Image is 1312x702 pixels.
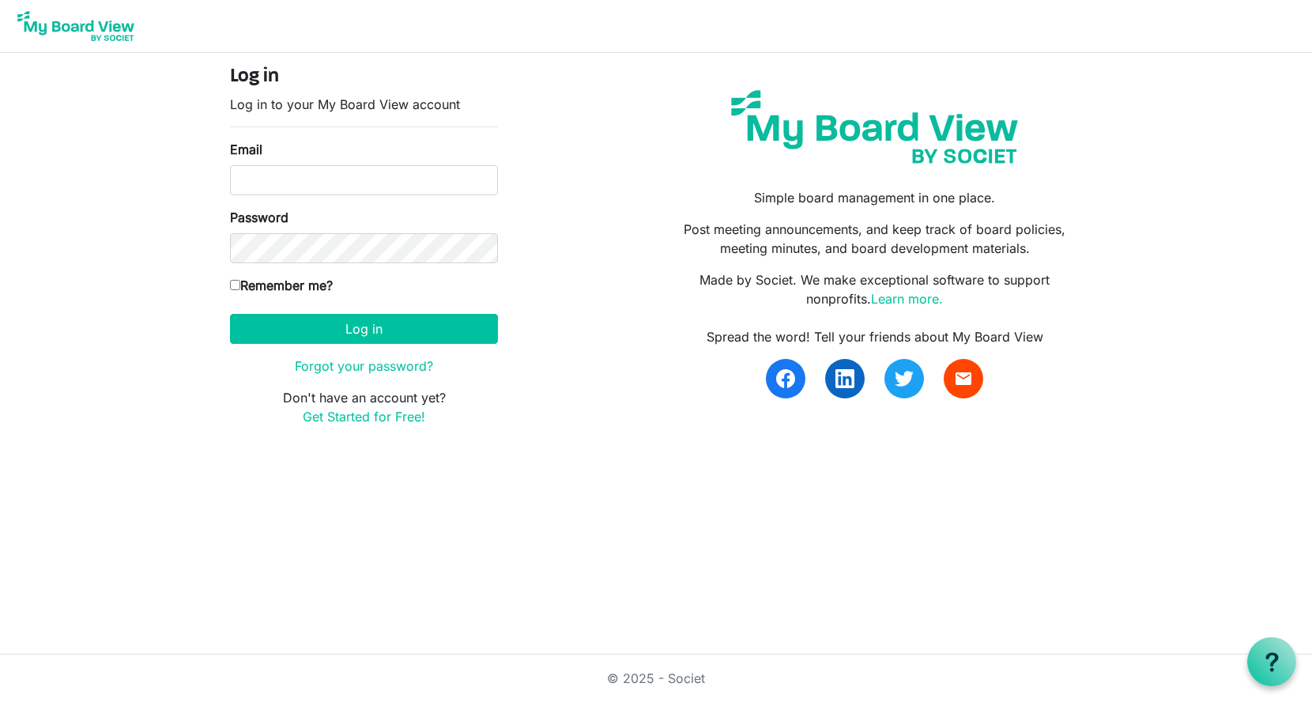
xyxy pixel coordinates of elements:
a: Forgot your password? [295,358,433,374]
a: © 2025 - Societ [607,670,705,686]
button: Log in [230,314,498,344]
span: email [954,369,973,388]
label: Password [230,208,288,227]
img: My Board View Logo [13,6,139,46]
img: my-board-view-societ.svg [719,78,1030,175]
img: linkedin.svg [835,369,854,388]
p: Log in to your My Board View account [230,95,498,114]
p: Post meeting announcements, and keep track of board policies, meeting minutes, and board developm... [668,220,1082,258]
input: Remember me? [230,280,240,290]
div: Spread the word! Tell your friends about My Board View [668,327,1082,346]
img: facebook.svg [776,369,795,388]
label: Email [230,140,262,159]
label: Remember me? [230,276,333,295]
p: Simple board management in one place. [668,188,1082,207]
img: twitter.svg [895,369,914,388]
h4: Log in [230,66,498,89]
p: Made by Societ. We make exceptional software to support nonprofits. [668,270,1082,308]
a: Get Started for Free! [303,409,425,425]
p: Don't have an account yet? [230,388,498,426]
a: Learn more. [871,291,943,307]
a: email [944,359,983,398]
